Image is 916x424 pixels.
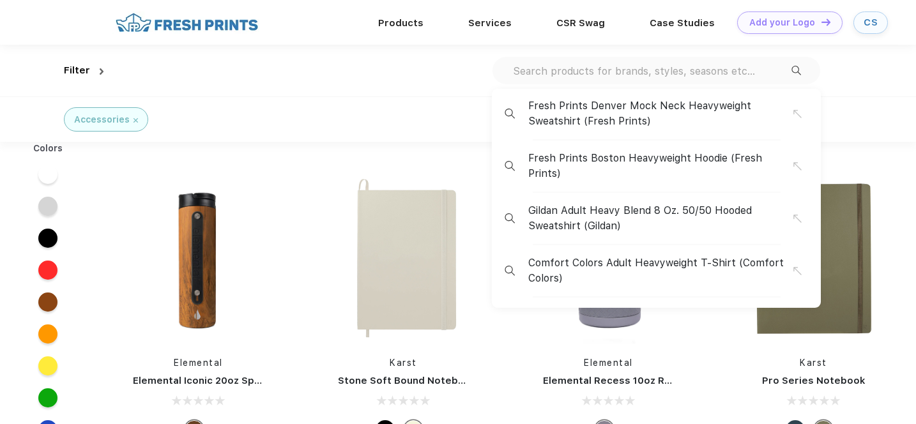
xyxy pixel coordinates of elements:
a: Elemental Iconic 20oz Sport Water Bottle - Teak Wood [133,375,399,386]
a: Elemental Recess 10oz Rocks Tumbler [543,375,731,386]
a: Karst [390,358,417,368]
img: copy_suggestion.svg [793,110,802,118]
img: DT [821,19,830,26]
img: desktop_search_2.svg [505,266,515,276]
span: Comfort Colors Adult Heavyweight T-Shirt (Comfort Colors) [528,255,793,286]
img: fo%20logo%202.webp [112,11,262,34]
div: Filter [64,63,90,78]
img: copy_suggestion.svg [793,215,802,223]
img: copy_suggestion.svg [793,162,802,170]
a: Karst [800,358,827,368]
span: Gildan Adult Heavy Blend 8 Oz. 50/50 Hooded Sweatshirt (Gildan) [528,203,793,234]
img: dropdown.png [100,68,103,75]
div: Accessories [74,113,130,126]
a: Services [468,17,512,29]
img: func=resize&h=266 [114,174,284,344]
a: Elemental [174,358,223,368]
img: copy_suggestion.svg [793,267,802,275]
a: Products [378,17,424,29]
input: Search products for brands, styles, seasons etc... [512,64,791,78]
div: Add your Logo [749,17,815,28]
img: desktop_search_2.svg [505,109,515,119]
a: Elemental [584,358,633,368]
img: desktop_search_2.svg [505,213,515,223]
span: Fresh Prints Boston Heavyweight Hoodie (Fresh Prints) [528,151,793,181]
img: filter_cancel.svg [134,118,138,123]
img: desktop_search_2.svg [505,161,515,171]
img: func=resize&h=266 [319,174,489,344]
div: Colors [24,142,73,155]
a: Pro Series Notebook [762,375,866,386]
span: Fresh Prints Denver Mock Neck Heavyweight Sweatshirt (Fresh Prints) [528,98,793,129]
a: Stone Soft Bound Notebook [338,375,477,386]
img: desktop_search_2.svg [791,66,801,75]
a: CSR Swag [556,17,605,29]
div: CS [864,17,878,28]
a: CS [853,11,888,34]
